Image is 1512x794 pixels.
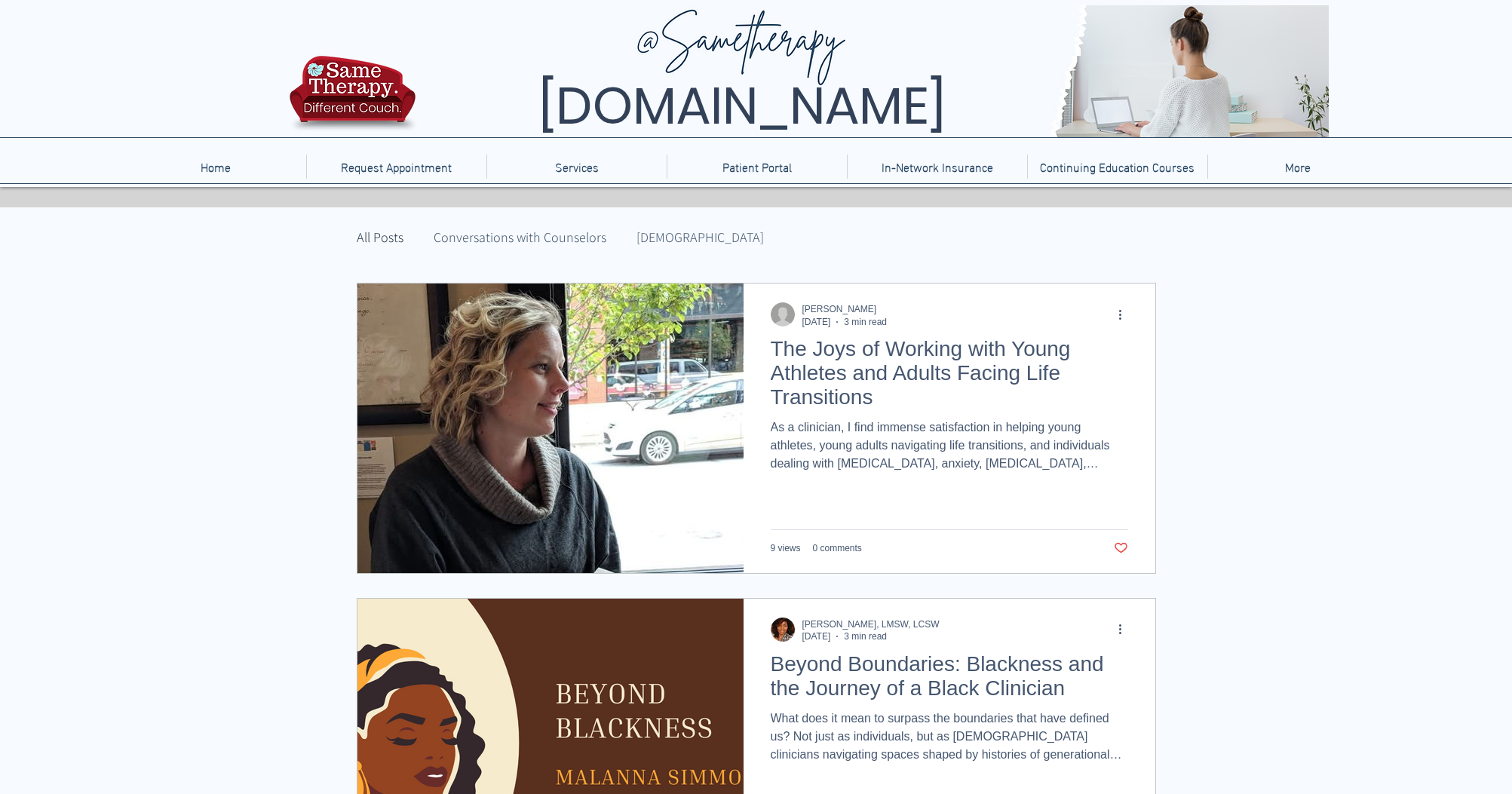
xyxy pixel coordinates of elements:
a: [PERSON_NAME], LMSW, LCSW [802,617,940,631]
span: 0 comments [813,543,862,553]
a: [DEMOGRAPHIC_DATA] [636,228,764,247]
a: Patient Portal [667,155,847,179]
span: [DOMAIN_NAME] [538,70,946,142]
span: Malanna Simmons, LMSW, LCSW [802,619,940,630]
span: 3 min read [844,631,887,642]
span: Writer: Maggie Meister [771,302,795,326]
img: Writer: Malanna Simmons, LMSW, LCSW [771,618,795,642]
a: Conversations with Counselors [434,228,606,247]
a: The Joys of Working with Young Athletes and Adults Facing Life Transitions [771,336,1128,418]
a: Beyond Boundaries: Blackness and the Journey of a Black Clinician [771,651,1128,710]
p: Services [547,155,606,179]
span: 7 days ago [802,317,831,327]
img: The Joys of Working with Young Athletes and Adults Facing Life Transitions [357,283,744,574]
a: Home [125,155,306,179]
p: Continuing Education Courses [1032,155,1202,179]
span: Jun 19 [802,631,831,642]
nav: Blog [354,207,1144,268]
p: More [1277,155,1318,179]
a: All Posts [357,228,403,247]
button: Like post [1114,541,1128,555]
nav: Site [125,155,1388,179]
span: 9 views [771,543,801,553]
p: Request Appointment [333,155,459,179]
a: In-Network Insurance [847,155,1027,179]
p: Patient Portal [715,155,799,179]
button: More actions [1117,305,1135,323]
span: 3 min read [844,317,887,327]
img: Same Therapy, Different Couch. TelebehavioralHealth.US [419,5,1329,137]
button: More actions [1117,621,1135,639]
h2: Beyond Boundaries: Blackness and the Journey of a Black Clinician [771,652,1128,700]
div: Services [486,155,667,179]
a: [PERSON_NAME] [802,302,887,317]
p: In-Network Insurance [874,155,1001,179]
img: TBH.US [285,54,420,143]
div: As a clinician, I find immense satisfaction in helping young athletes, young adults navigating li... [771,418,1128,473]
a: Request Appointment [306,155,486,179]
span: Maggie Meister [802,304,877,314]
h2: The Joys of Working with Young Athletes and Adults Facing Life Transitions [771,337,1128,409]
p: Home [193,155,238,179]
div: What does it mean to surpass the boundaries that have defined us? Not just as individuals, but as... [771,710,1128,764]
a: Continuing Education Courses [1027,155,1207,179]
